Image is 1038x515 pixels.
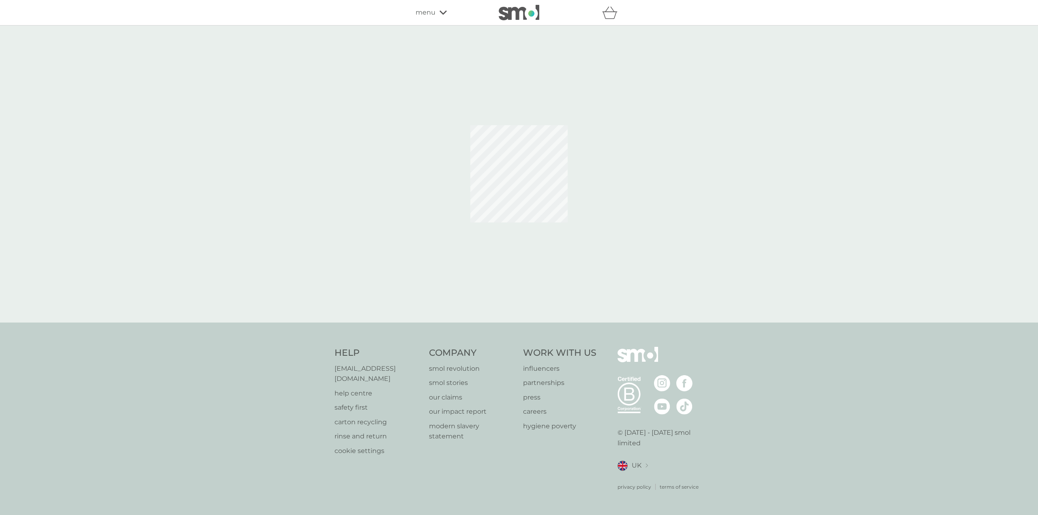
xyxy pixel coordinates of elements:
[602,4,622,21] div: basket
[618,347,658,374] img: smol
[335,402,421,413] a: safety first
[654,375,670,391] img: visit the smol Instagram page
[335,417,421,427] a: carton recycling
[335,388,421,399] a: help centre
[618,427,704,448] p: © [DATE] - [DATE] smol limited
[523,421,596,432] a: hygiene poverty
[523,392,596,403] a: press
[618,461,628,471] img: UK flag
[429,406,515,417] a: our impact report
[429,347,515,359] h4: Company
[654,398,670,415] img: visit the smol Youtube page
[632,460,641,471] span: UK
[676,398,693,415] img: visit the smol Tiktok page
[335,446,421,456] a: cookie settings
[660,483,699,491] a: terms of service
[416,7,435,18] span: menu
[618,483,651,491] a: privacy policy
[523,347,596,359] h4: Work With Us
[646,464,648,468] img: select a new location
[523,378,596,388] a: partnerships
[676,375,693,391] img: visit the smol Facebook page
[429,378,515,388] a: smol stories
[499,5,539,20] img: smol
[429,363,515,374] a: smol revolution
[523,406,596,417] a: careers
[523,363,596,374] a: influencers
[335,347,421,359] h4: Help
[429,392,515,403] a: our claims
[335,431,421,442] a: rinse and return
[429,421,515,442] a: modern slavery statement
[335,363,421,384] a: [EMAIL_ADDRESS][DOMAIN_NAME]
